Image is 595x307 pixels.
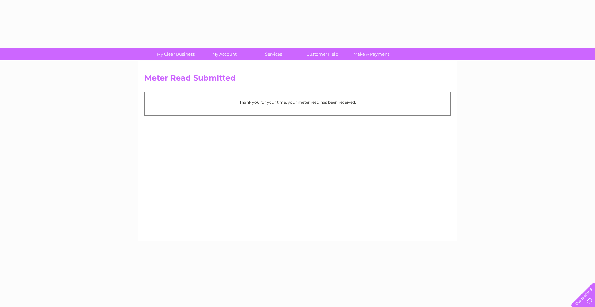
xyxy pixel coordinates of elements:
[144,74,451,86] h2: Meter Read Submitted
[247,48,300,60] a: Services
[296,48,349,60] a: Customer Help
[198,48,251,60] a: My Account
[345,48,398,60] a: Make A Payment
[148,99,447,105] p: Thank you for your time, your meter read has been received.
[149,48,202,60] a: My Clear Business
